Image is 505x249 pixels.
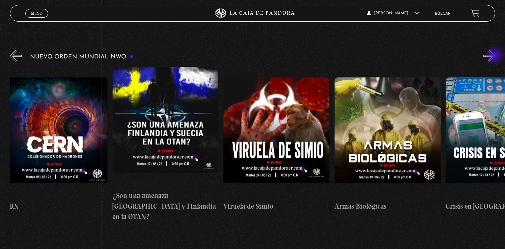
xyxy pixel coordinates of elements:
a: View your shopping cart [471,9,480,18]
span: Menu [31,11,42,15]
button: Previous [10,50,22,62]
a: Viruela de Simio [223,67,329,222]
h4: ¿Son una amenaza [GEOGRAPHIC_DATA] y Finlandia en la OTAN? [112,190,219,222]
a: Buscar [435,12,451,16]
h4: Armas Biológicas [334,201,441,212]
a: CERN [1,67,107,222]
span: Cerrar [29,17,44,22]
a: ¿Son una amenaza [GEOGRAPHIC_DATA] y Finlandia en la OTAN? [112,67,219,222]
h3: Nuevo Orden Mundial NWO [30,54,134,60]
h4: Viruela de Simio [223,201,329,212]
button: Next [483,50,495,62]
span: [PERSON_NAME] [367,11,419,15]
a: Armas Biológicas [334,67,441,222]
h4: CERN [1,201,107,212]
